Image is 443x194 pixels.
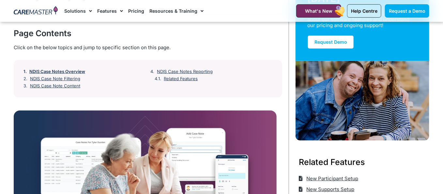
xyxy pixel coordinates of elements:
[389,8,425,14] span: Request a Demo
[14,6,58,16] img: CareMaster Logo
[30,83,80,89] a: NDIS Case Note Content
[29,69,85,74] a: NDIS Case Notes Overview
[385,4,429,18] a: Request a Demo
[347,4,381,18] a: Help Centre
[296,4,341,18] a: What's New
[164,76,198,82] a: Related Features
[351,8,377,14] span: Help Centre
[299,156,426,168] h3: Related Features
[299,173,359,184] a: New Participant Setup
[296,61,429,141] img: Support Worker and NDIS Participant out for a coffee.
[14,27,282,39] div: Page Contents
[307,35,354,49] a: Request Demo
[305,8,332,14] span: What's New
[314,39,347,45] span: Request Demo
[30,76,80,82] a: NDIS Case Note Filtering
[305,173,359,184] span: New Participant Setup
[14,44,282,51] div: Click on the below topics and jump to specific section on this page.
[157,69,213,74] a: NDIS Case Notes Reporting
